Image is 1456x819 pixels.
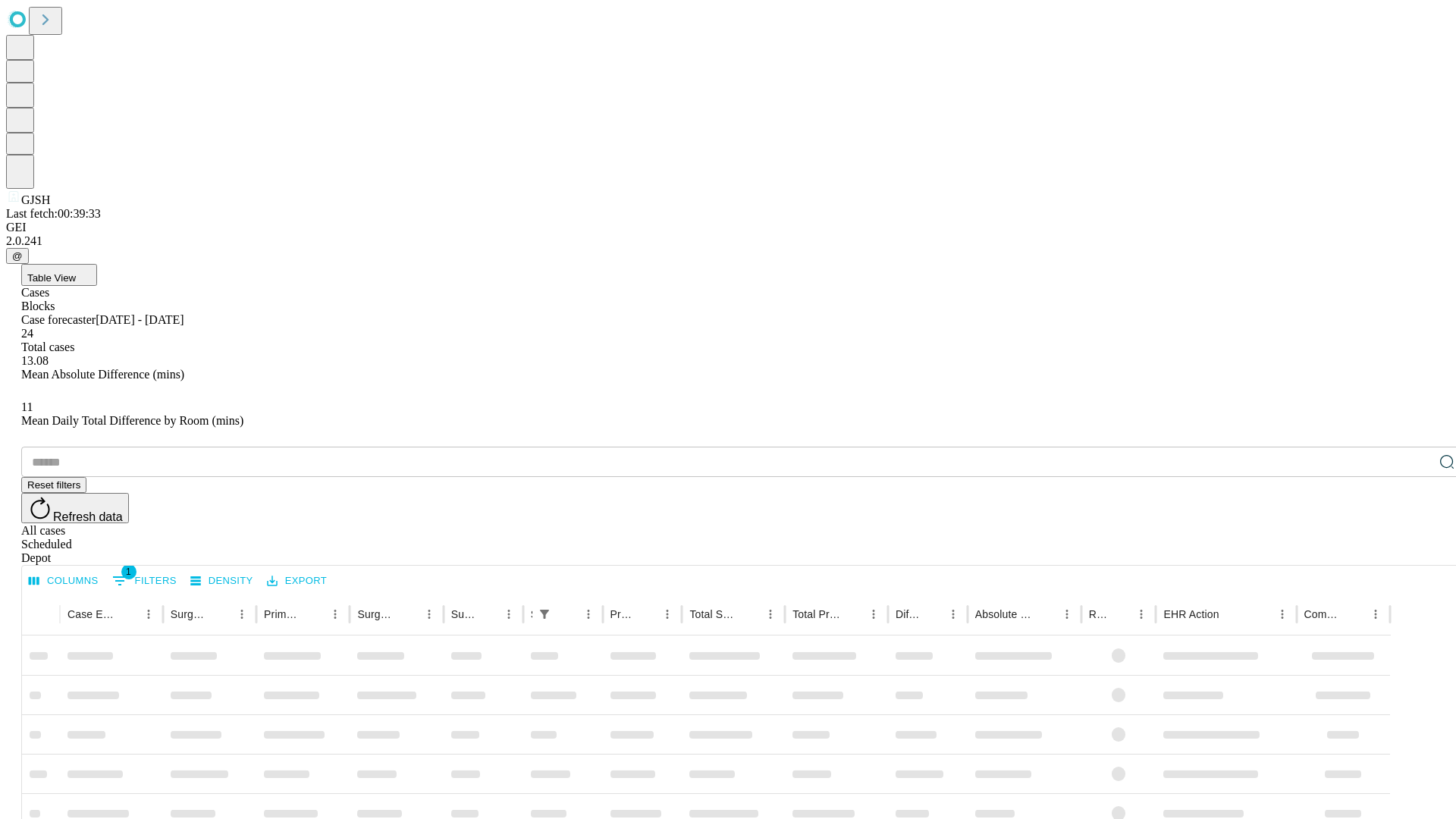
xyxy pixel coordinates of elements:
button: Sort [842,604,863,625]
button: Refresh data [21,493,129,523]
button: Select columns [25,570,102,593]
button: Show filters [534,604,555,625]
div: Absolute Difference [975,608,1034,620]
div: 2.0.241 [6,234,1450,248]
button: Sort [477,604,498,625]
button: Menu [138,604,159,625]
button: Menu [760,604,781,625]
button: Menu [325,604,346,625]
span: Table View [27,272,76,284]
span: [DATE] - [DATE] [96,313,184,326]
button: Menu [1056,604,1078,625]
span: Reset filters [27,479,80,491]
button: Sort [635,604,657,625]
span: GJSH [21,193,50,206]
button: Menu [578,604,599,625]
div: Surgeon Name [171,608,209,620]
button: Sort [1035,604,1056,625]
span: Mean Absolute Difference (mins) [21,368,184,381]
button: Sort [921,604,943,625]
button: Sort [1221,604,1242,625]
div: Total Scheduled Duration [689,608,737,620]
span: Total cases [21,340,74,353]
div: Comments [1304,608,1342,620]
button: Menu [943,604,964,625]
button: Menu [1365,604,1386,625]
button: Export [263,570,331,593]
span: 1 [121,564,136,579]
div: 1 active filter [534,604,555,625]
button: Menu [863,604,884,625]
span: Last fetch: 00:39:33 [6,207,101,220]
button: Show filters [108,569,180,593]
div: Case Epic Id [67,608,115,620]
button: Menu [657,604,678,625]
span: @ [12,250,23,262]
button: Density [187,570,257,593]
button: Sort [557,604,578,625]
button: Sort [117,604,138,625]
button: Sort [1344,604,1365,625]
button: Sort [1109,604,1131,625]
div: Scheduled In Room Duration [531,608,532,620]
button: @ [6,248,29,264]
div: Predicted In Room Duration [610,608,635,620]
button: Menu [231,604,253,625]
span: 13.08 [21,354,49,367]
div: Surgery Date [451,608,475,620]
button: Table View [21,264,97,286]
button: Menu [1272,604,1293,625]
div: Total Predicted Duration [792,608,840,620]
span: Refresh data [53,510,123,523]
button: Sort [303,604,325,625]
span: Mean Daily Total Difference by Room (mins) [21,414,243,427]
div: Surgery Name [357,608,395,620]
button: Sort [739,604,760,625]
button: Menu [498,604,519,625]
button: Menu [1131,604,1152,625]
span: 24 [21,327,33,340]
span: 11 [21,400,33,413]
div: Resolved in EHR [1089,608,1109,620]
div: Difference [896,608,920,620]
div: EHR Action [1163,608,1219,620]
button: Sort [210,604,231,625]
button: Menu [419,604,440,625]
button: Sort [397,604,419,625]
button: Reset filters [21,477,86,493]
div: GEI [6,221,1450,234]
span: Case forecaster [21,313,96,326]
div: Primary Service [264,608,302,620]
